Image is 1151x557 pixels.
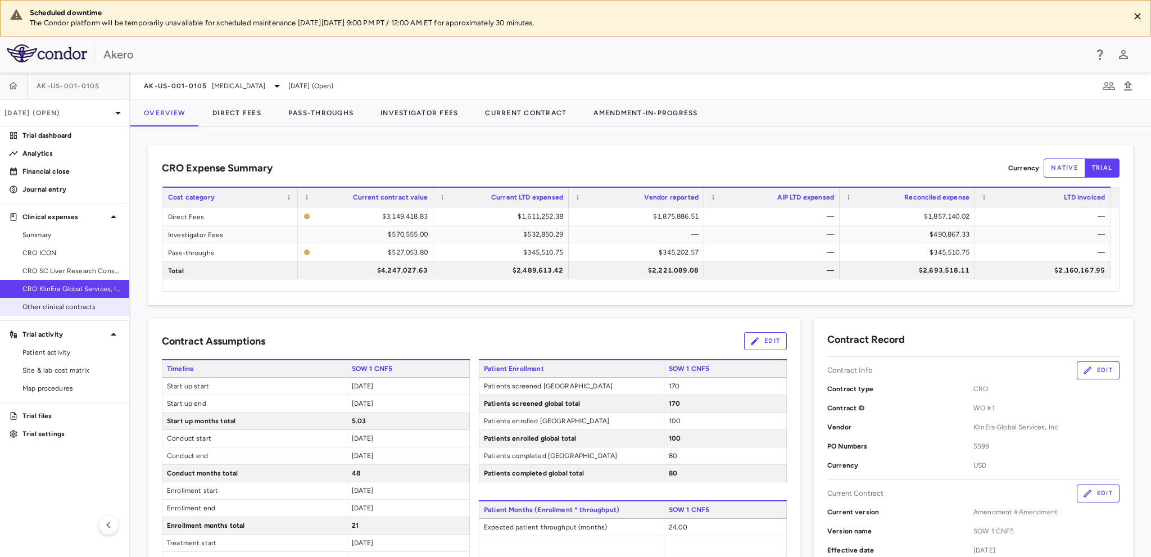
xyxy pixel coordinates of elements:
span: Reconciled expense [904,193,969,201]
span: The contract record and uploaded budget values do not match. Please review the contract record an... [303,208,428,224]
button: Investigator Fees [367,99,472,126]
span: 100 [669,417,681,425]
span: [DATE] [352,382,374,390]
span: SOW 1 CNF5 [347,360,470,377]
p: Currency [827,460,973,470]
span: 100 [669,434,681,442]
span: AK-US-001-0105 [144,81,207,90]
span: CRO ICON [22,248,120,258]
h6: Contract Record [827,332,905,347]
p: Analytics [22,148,120,159]
span: Patients enrolled [GEOGRAPHIC_DATA] [479,413,664,429]
span: 170 [669,382,679,390]
div: — [579,225,699,243]
button: Direct Fees [199,99,275,126]
div: $532,850.29 [443,225,563,243]
span: Amendment #Amendment [973,507,1120,517]
span: [MEDICAL_DATA] [212,81,266,91]
div: Direct Fees [162,207,298,225]
p: Contract type [827,384,973,394]
div: — [985,207,1105,225]
button: Pass-Throughs [275,99,367,126]
span: 80 [669,452,677,460]
div: $570,555.00 [308,225,428,243]
span: Current LTD expensed [491,193,563,201]
button: Current Contract [472,99,580,126]
span: AK-US-001-0105 [37,81,100,90]
p: Current Contract [827,488,883,499]
span: SOW 1 CNF5 [973,526,1120,536]
span: Patient Enrollment [479,360,664,377]
div: $345,202.57 [579,243,699,261]
p: Trial activity [22,329,107,339]
span: [DATE] [352,504,374,512]
span: Summary [22,230,120,240]
span: 80 [669,469,677,477]
span: AIP LTD expensed [777,193,834,201]
span: Conduct start [162,430,347,447]
p: Journal entry [22,184,120,194]
div: — [714,243,834,261]
span: [DATE] [352,434,374,442]
span: Timeline [162,360,347,377]
span: CRO SC Liver Research Consortium LLC [22,266,120,276]
div: $345,510.75 [443,243,563,261]
div: $1,875,886.51 [579,207,699,225]
span: CRO [973,384,1120,394]
p: Trial dashboard [22,130,120,141]
span: Map procedures [22,383,120,393]
span: 21 [352,522,359,529]
button: Edit [1077,484,1120,502]
div: $527,053.80 [315,243,428,261]
span: [DATE] [352,400,374,407]
p: Effective date [827,545,973,555]
span: [DATE] [973,545,1120,555]
div: Pass-throughs [162,243,298,261]
span: Treatment start [162,535,347,551]
p: Trial settings [22,429,120,439]
span: Conduct end [162,447,347,464]
span: Expected patient throughput (months) [479,519,664,536]
span: Current contract value [353,193,428,201]
p: Contract Info [827,365,873,375]
span: 5599 [973,441,1120,451]
span: KlinEra Global Services, Inc [973,422,1120,432]
span: 5.03 [352,417,366,425]
span: 170 [669,400,680,407]
div: $2,160,167.95 [985,261,1105,279]
div: $1,611,252.38 [443,207,563,225]
span: LTD invoiced [1064,193,1105,201]
span: SOW 1 CNF5 [664,501,787,518]
div: Scheduled downtime [30,8,1120,18]
div: $2,221,089.08 [579,261,699,279]
div: Investigator Fees [162,225,298,243]
span: CRO KlinEra Global Services, Inc [22,284,120,294]
div: — [714,261,834,279]
span: Patient activity [22,347,120,357]
p: Version name [827,526,973,536]
button: Close [1129,8,1146,25]
div: $2,489,613.42 [443,261,563,279]
p: Financial close [22,166,120,176]
span: Enrollment end [162,500,347,517]
div: Total [162,261,298,279]
span: Patients completed global total [479,465,664,482]
div: — [985,243,1105,261]
span: [DATE] [352,487,374,495]
div: Akero [103,46,1086,63]
p: Current version [827,507,973,517]
span: [DATE] [352,539,374,547]
div: $4,247,027.63 [308,261,428,279]
div: $1,857,140.02 [850,207,969,225]
span: Site & lab cost matrix [22,365,120,375]
img: logo-full-SnFGN8VE.png [7,44,87,62]
p: Contract ID [827,403,973,413]
span: The contract record and uploaded budget values do not match. Please review the contract record an... [303,244,428,260]
p: Vendor [827,422,973,432]
span: Conduct months total [162,465,347,482]
p: Clinical expenses [22,212,107,222]
p: PO Numbers [827,441,973,451]
div: — [985,225,1105,243]
div: $345,510.75 [850,243,969,261]
span: SOW 1 CNF5 [664,360,787,377]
